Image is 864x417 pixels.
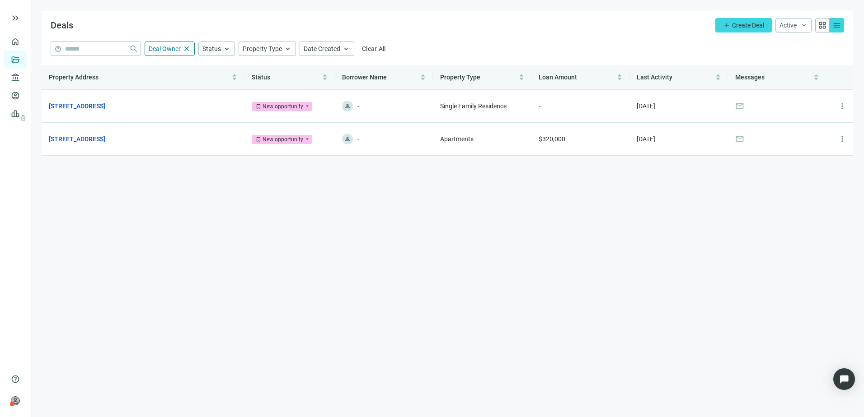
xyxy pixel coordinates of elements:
[833,368,855,390] div: Open Intercom Messenger
[342,74,387,81] span: Borrower Name
[723,22,730,29] span: add
[735,74,765,81] span: Messages
[832,21,841,30] span: menu
[440,74,480,81] span: Property Type
[715,18,772,32] button: addCreate Deal
[342,45,350,53] span: keyboard_arrow_up
[284,45,292,53] span: keyboard_arrow_up
[539,135,565,143] span: $320,000
[10,13,21,23] button: keyboard_double_arrow_right
[149,45,181,52] span: Deal Owner
[202,45,221,52] span: Status
[779,22,797,29] span: Active
[304,45,340,52] span: Date Created
[358,42,390,56] button: Clear All
[255,103,262,110] span: bookmark
[539,74,577,81] span: Loan Amount
[833,130,851,148] button: more_vert
[11,375,20,384] span: help
[440,135,474,143] span: Apartments
[732,22,764,29] span: Create Deal
[252,74,270,81] span: Status
[637,135,655,143] span: [DATE]
[838,102,847,111] span: more_vert
[183,45,191,53] span: close
[362,45,386,52] span: Clear All
[49,101,105,111] a: [STREET_ADDRESS]
[49,74,99,81] span: Property Address
[263,135,303,144] div: New opportunity
[263,102,303,111] div: New opportunity
[735,134,744,144] span: mail
[243,45,282,52] span: Property Type
[344,103,351,109] span: person
[357,101,359,111] span: -
[735,102,744,111] span: mail
[255,136,262,143] span: bookmark
[55,46,61,52] span: help
[357,134,359,144] span: -
[833,97,851,115] button: more_vert
[223,45,231,53] span: keyboard_arrow_up
[637,102,655,110] span: [DATE]
[11,396,20,405] span: person
[775,18,812,32] button: Activekeyboard_arrow_down
[800,22,808,29] span: keyboard_arrow_down
[49,134,105,144] a: [STREET_ADDRESS]
[440,102,507,110] span: Single Family Residence
[838,134,847,144] span: more_vert
[818,21,827,30] span: grid_view
[637,74,672,81] span: Last Activity
[539,102,540,110] span: -
[344,136,351,142] span: person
